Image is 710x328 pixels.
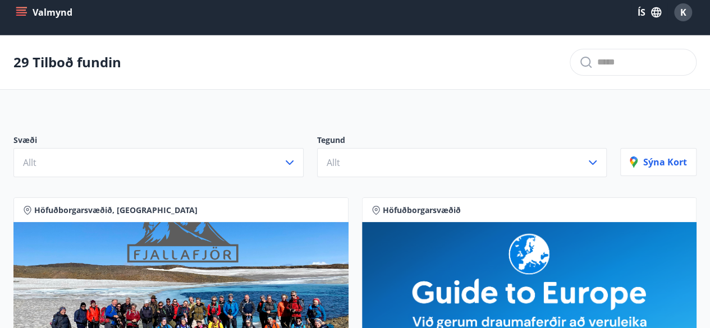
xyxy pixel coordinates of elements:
[317,135,607,148] p: Tegund
[680,6,686,19] span: K
[34,205,198,216] span: Höfuðborgarsvæðið, [GEOGRAPHIC_DATA]
[13,135,304,148] p: Svæði
[317,148,607,177] button: Allt
[620,148,697,176] button: Sýna kort
[23,156,36,169] span: Allt
[13,2,77,22] button: menu
[631,2,667,22] button: ÍS
[13,148,304,177] button: Allt
[630,156,687,168] p: Sýna kort
[327,156,340,169] span: Allt
[13,53,121,72] p: 29 Tilboð fundin
[383,205,461,216] span: Höfuðborgarsvæðið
